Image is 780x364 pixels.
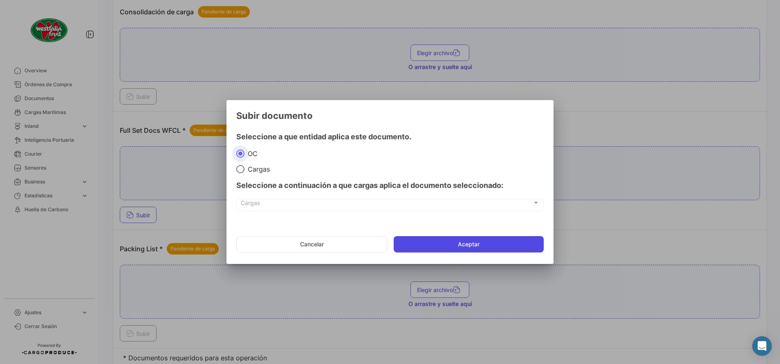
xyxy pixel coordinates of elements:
[236,131,544,143] h4: Seleccione a que entidad aplica este documento.
[236,236,387,252] button: Cancelar
[236,110,544,121] h3: Subir documento
[241,201,532,208] span: Cargas
[244,165,270,173] span: Cargas
[236,180,544,191] h4: Seleccione a continuación a que cargas aplica el documento seleccionado:
[244,150,258,158] span: OC
[394,236,544,252] button: Aceptar
[752,336,772,356] div: Abrir Intercom Messenger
